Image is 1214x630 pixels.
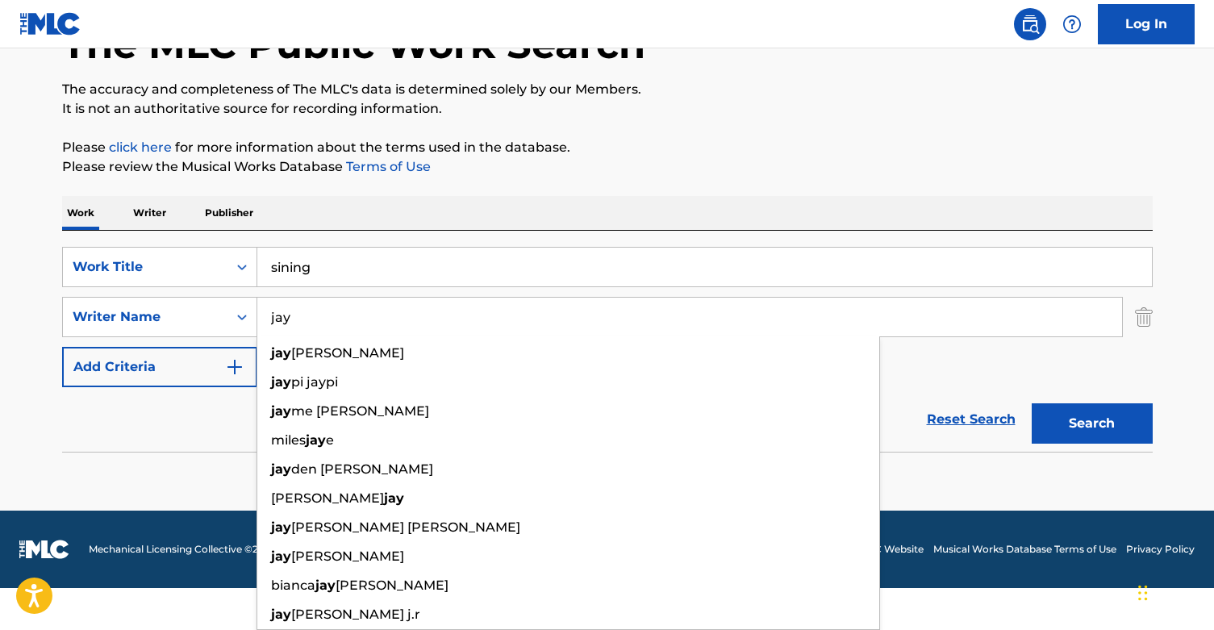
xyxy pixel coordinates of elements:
div: Help [1056,8,1088,40]
span: [PERSON_NAME] [336,578,448,593]
p: Please review the Musical Works Database [62,157,1153,177]
iframe: Chat Widget [1133,553,1214,630]
a: Terms of Use [343,159,431,174]
p: Writer [128,196,171,230]
span: [PERSON_NAME] [291,345,404,361]
div: Writer Name [73,307,218,327]
a: Reset Search [919,402,1024,437]
p: It is not an authoritative source for recording information. [62,99,1153,119]
strong: jay [271,549,291,564]
a: Public Search [1014,8,1046,40]
span: [PERSON_NAME] [271,490,384,506]
p: Please for more information about the terms used in the database. [62,138,1153,157]
img: logo [19,540,69,559]
a: click here [109,140,172,155]
strong: jay [271,374,291,390]
p: Publisher [200,196,258,230]
strong: jay [271,345,291,361]
img: MLC Logo [19,12,81,35]
span: [PERSON_NAME] [PERSON_NAME] [291,519,520,535]
button: Search [1032,403,1153,444]
form: Search Form [62,247,1153,452]
span: [PERSON_NAME] [291,549,404,564]
span: Mechanical Licensing Collective © 2025 [89,542,276,557]
a: Privacy Policy [1126,542,1195,557]
button: Add Criteria [62,347,257,387]
strong: jay [306,432,326,448]
p: Work [62,196,99,230]
img: help [1062,15,1082,34]
img: search [1020,15,1040,34]
span: pi jaypi [291,374,338,390]
strong: jay [271,519,291,535]
a: Musical Works Database Terms of Use [933,542,1116,557]
span: bianca [271,578,315,593]
a: Log In [1098,4,1195,44]
span: den [PERSON_NAME] [291,461,433,477]
strong: jay [271,403,291,419]
a: The MLC Website [840,542,924,557]
span: miles [271,432,306,448]
div: Work Title [73,257,218,277]
div: Drag [1138,569,1148,617]
strong: jay [384,490,404,506]
img: Delete Criterion [1135,297,1153,337]
span: [PERSON_NAME] j.r [291,607,420,622]
p: The accuracy and completeness of The MLC's data is determined solely by our Members. [62,80,1153,99]
strong: jay [271,607,291,622]
strong: jay [271,461,291,477]
img: 9d2ae6d4665cec9f34b9.svg [225,357,244,377]
strong: jay [315,578,336,593]
span: e [326,432,334,448]
span: me [PERSON_NAME] [291,403,429,419]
